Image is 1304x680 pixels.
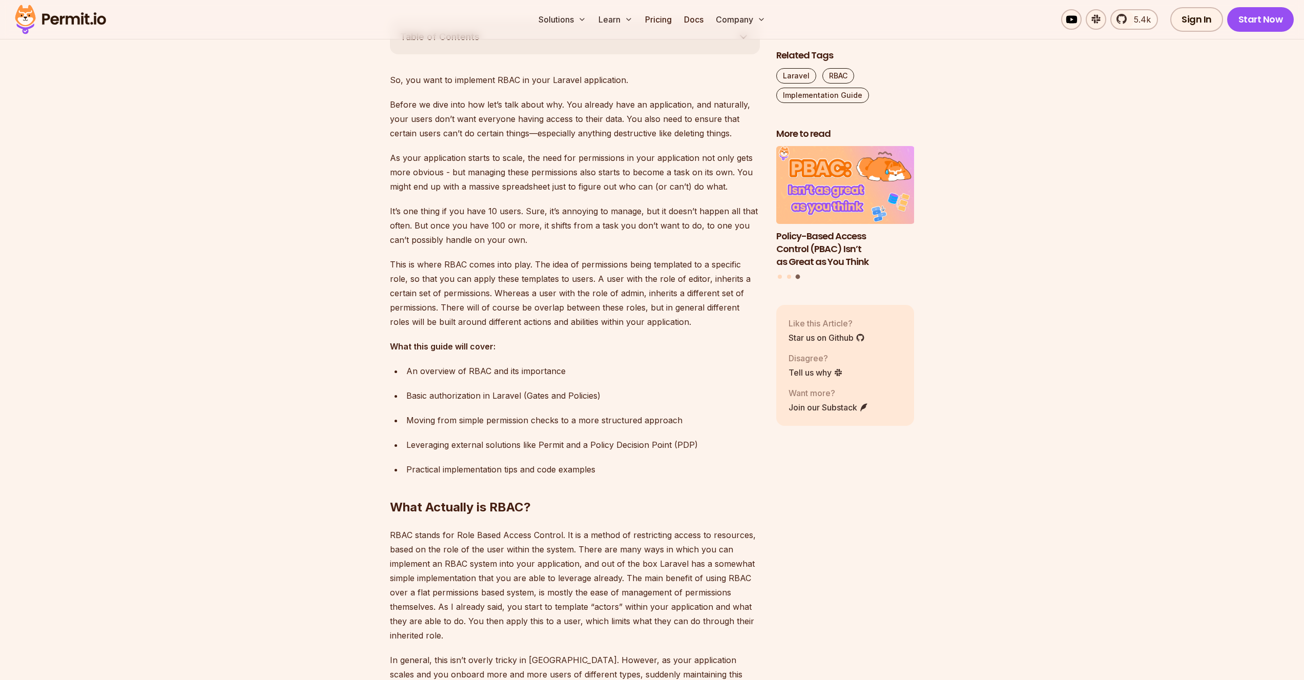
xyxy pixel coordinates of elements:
p: As your application starts to scale, the need for permissions in your application not only gets m... [390,151,760,194]
p: It’s one thing if you have 10 users. Sure, it’s annoying to manage, but it doesn’t happen all tha... [390,204,760,247]
p: This is where RBAC comes into play. The idea of permissions being templated to a specific role, s... [390,257,760,329]
p: Before we dive into how let’s talk about why. You already have an application, and naturally, you... [390,97,760,140]
img: Policy-Based Access Control (PBAC) Isn’t as Great as You Think [776,147,915,224]
div: Moving from simple permission checks to a more structured approach [406,413,760,427]
button: Go to slide 3 [796,275,800,279]
p: RBAC stands for Role Based Access Control. It is a method of restricting access to resources, bas... [390,528,760,643]
a: Star us on Github [789,332,865,344]
h2: Related Tags [776,49,915,62]
strong: What this guide will cover: [390,341,495,352]
li: 3 of 3 [776,147,915,269]
a: Start Now [1227,7,1294,32]
p: Want more? [789,387,868,399]
a: Laravel [776,68,816,84]
button: Learn [594,9,637,30]
img: Permit logo [10,2,111,37]
a: Policy-Based Access Control (PBAC) Isn’t as Great as You ThinkPolicy-Based Access Control (PBAC) ... [776,147,915,269]
a: Join our Substack [789,401,868,414]
a: RBAC [822,68,854,84]
h3: Policy-Based Access Control (PBAC) Isn’t as Great as You Think [776,230,915,268]
button: Go to slide 2 [787,275,791,279]
a: Tell us why [789,366,843,379]
div: Leveraging external solutions like Permit and a Policy Decision Point (PDP) [406,438,760,452]
div: Basic authorization in Laravel (Gates and Policies) [406,388,760,403]
a: Pricing [641,9,676,30]
p: Disagree? [789,352,843,364]
span: 5.4k [1128,13,1151,26]
a: Docs [680,9,708,30]
h2: What Actually is RBAC? [390,458,760,516]
button: Go to slide 1 [778,275,782,279]
button: Solutions [534,9,590,30]
p: Like this Article? [789,317,865,329]
div: Posts [776,147,915,281]
div: An overview of RBAC and its importance [406,364,760,378]
div: Practical implementation tips and code examples [406,462,760,477]
button: Company [712,9,770,30]
h2: More to read [776,128,915,140]
a: Implementation Guide [776,88,869,103]
a: Sign In [1170,7,1223,32]
p: So, you want to implement RBAC in your Laravel application. [390,73,760,87]
a: 5.4k [1110,9,1158,30]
